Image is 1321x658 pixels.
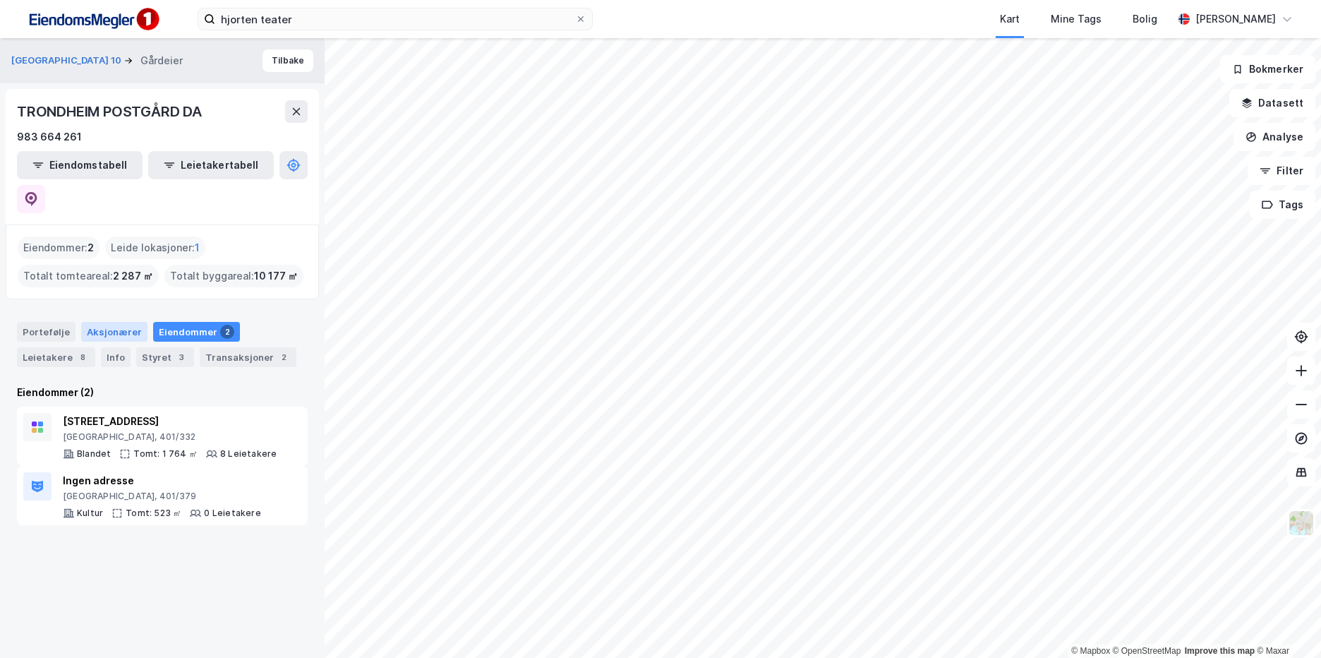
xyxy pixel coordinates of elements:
[220,448,277,460] div: 8 Leietakere
[140,52,183,69] div: Gårdeier
[63,413,277,430] div: [STREET_ADDRESS]
[133,448,198,460] div: Tomt: 1 764 ㎡
[204,508,260,519] div: 0 Leietakere
[136,347,194,367] div: Styret
[263,49,313,72] button: Tilbake
[81,322,147,342] div: Aksjonærer
[1233,123,1315,151] button: Analyse
[1250,590,1321,658] iframe: Chat Widget
[18,237,99,259] div: Eiendommer :
[200,347,296,367] div: Transaksjoner
[23,4,164,35] img: F4PB6Px+NJ5v8B7XTbfpPpyloAAAAASUVORK5CYII=
[220,325,234,339] div: 2
[1248,157,1315,185] button: Filter
[77,508,103,519] div: Kultur
[113,268,153,285] span: 2 287 ㎡
[105,237,205,259] div: Leide lokasjoner :
[17,322,76,342] div: Portefølje
[254,268,298,285] span: 10 177 ㎡
[17,100,205,123] div: TRONDHEIM POSTGÅRD DA
[11,54,124,68] button: [GEOGRAPHIC_DATA] 10
[76,350,90,364] div: 8
[17,384,308,401] div: Eiendommer (2)
[153,322,240,342] div: Eiendommer
[174,350,188,364] div: 3
[126,508,181,519] div: Tomt: 523 ㎡
[277,350,291,364] div: 2
[215,8,575,30] input: Søk på adresse, matrikkel, gårdeiere, leietakere eller personer
[17,151,143,179] button: Eiendomstabell
[164,265,303,287] div: Totalt byggareal :
[1113,646,1181,656] a: OpenStreetMap
[1051,11,1102,28] div: Mine Tags
[1220,55,1315,83] button: Bokmerker
[1185,646,1255,656] a: Improve this map
[63,431,277,443] div: [GEOGRAPHIC_DATA], 401/332
[17,347,95,367] div: Leietakere
[1250,191,1315,219] button: Tags
[1071,646,1110,656] a: Mapbox
[101,347,131,367] div: Info
[18,265,159,287] div: Totalt tomteareal :
[195,239,200,256] span: 1
[1250,590,1321,658] div: Kontrollprogram for chat
[148,151,274,179] button: Leietakertabell
[88,239,94,256] span: 2
[77,448,111,460] div: Blandet
[1288,510,1315,537] img: Z
[1229,89,1315,117] button: Datasett
[1133,11,1157,28] div: Bolig
[1195,11,1276,28] div: [PERSON_NAME]
[17,128,82,145] div: 983 664 261
[1000,11,1020,28] div: Kart
[63,491,261,502] div: [GEOGRAPHIC_DATA], 401/379
[63,472,261,489] div: Ingen adresse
